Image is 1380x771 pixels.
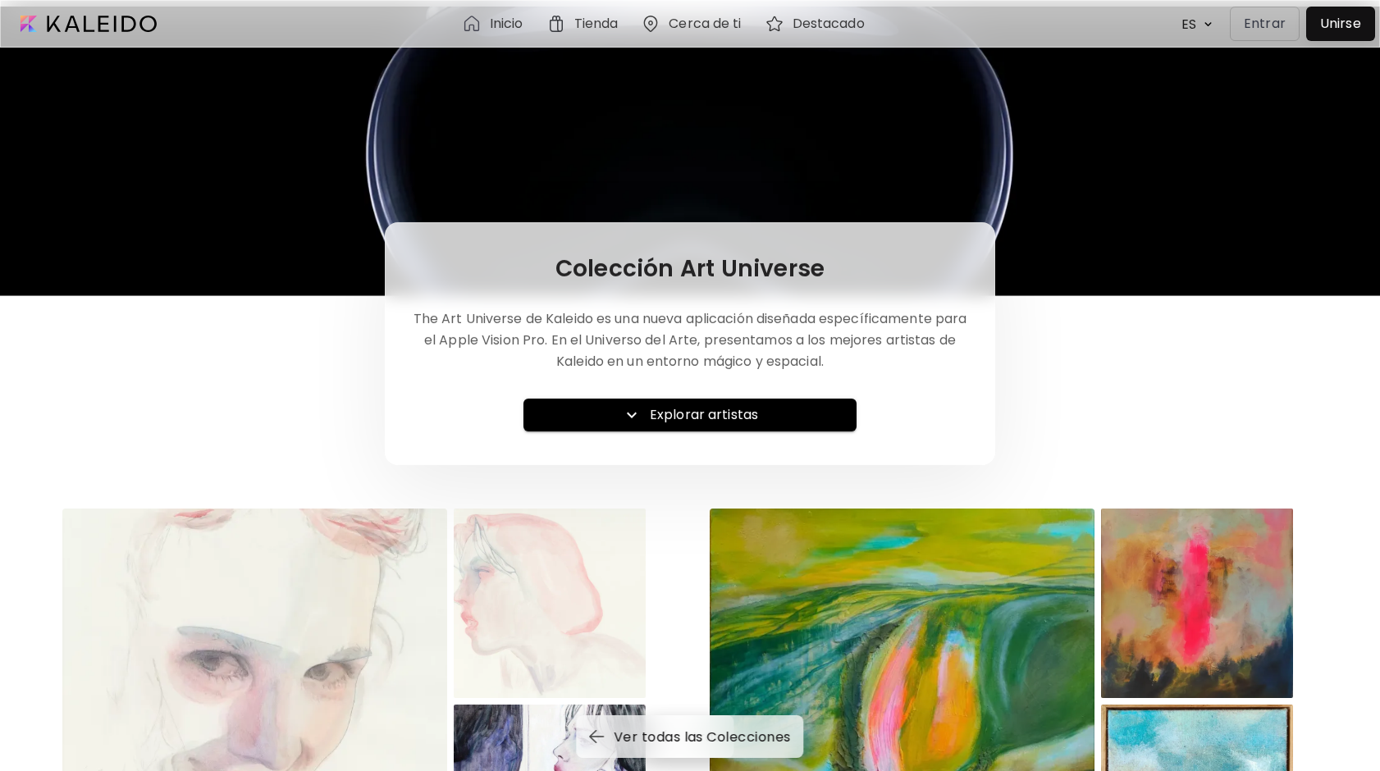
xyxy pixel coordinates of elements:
[523,399,857,431] button: Explorar artistas
[1244,14,1286,34] p: Entrar
[490,17,523,30] h6: Inicio
[793,17,865,30] h6: Destacado
[412,308,968,372] h6: The Art Universe de Kaleido es una nueva aplicación diseñada específicamente para el Apple Vision...
[576,715,803,758] button: back-arrowVer todas las Colecciones
[765,14,871,34] a: Destacado
[546,14,625,34] a: Tienda
[1230,7,1300,41] button: Entrar
[1306,7,1375,41] a: Unirse
[641,14,747,34] a: Cerca de ti
[1230,7,1306,41] a: Entrar
[555,256,825,282] h6: Colección Art Universe
[592,728,790,746] span: Ver todas las Colecciones
[462,14,530,34] a: Inicio
[574,17,619,30] h6: Tienda
[589,730,604,743] img: back-arrow
[1173,10,1200,39] div: ES
[1200,16,1217,32] img: arrow down
[650,405,758,425] h6: Explorar artistas
[669,17,741,30] h6: Cerca de ti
